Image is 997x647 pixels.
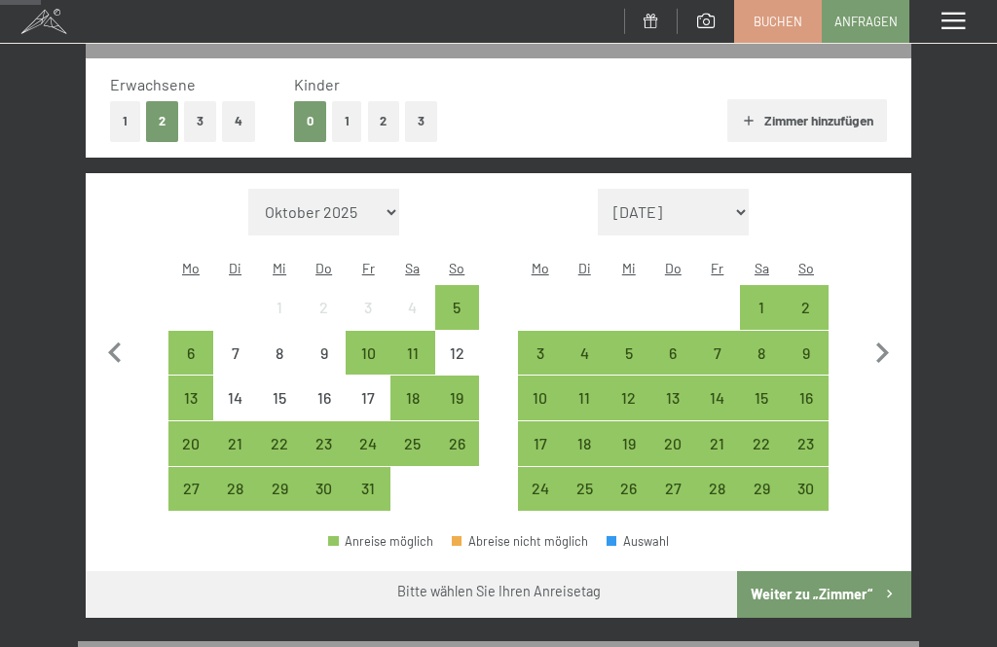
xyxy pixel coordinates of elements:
div: Bitte wählen Sie Ihren Anreisetag [397,582,601,601]
div: 18 [564,436,605,477]
div: 26 [437,436,478,477]
div: 18 [392,390,433,431]
button: 1 [110,101,140,141]
div: Anreise nicht möglich [346,376,390,420]
div: Sun Oct 26 2025 [435,421,480,466]
div: 27 [653,481,694,521]
div: Anreise möglich [302,421,347,466]
div: Wed Oct 29 2025 [257,467,302,512]
div: Mon Nov 17 2025 [518,421,563,466]
div: Sat Oct 25 2025 [390,421,435,466]
div: Fri Oct 10 2025 [346,331,390,376]
div: Thu Oct 30 2025 [302,467,347,512]
div: Sat Oct 18 2025 [390,376,435,420]
div: Anreise möglich [168,467,213,512]
div: Anreise möglich [695,421,740,466]
div: 27 [170,481,211,521]
abbr: Sonntag [798,260,814,276]
div: Wed Nov 19 2025 [607,421,651,466]
div: 4 [564,345,605,386]
abbr: Mittwoch [273,260,286,276]
div: Wed Oct 08 2025 [257,331,302,376]
span: Kinder [294,75,340,93]
div: Anreise nicht möglich [257,331,302,376]
div: 30 [304,481,345,521]
div: Anreise möglich [390,331,435,376]
div: Wed Oct 22 2025 [257,421,302,466]
div: Anreise möglich [651,331,696,376]
span: Anfragen [834,13,898,30]
div: Anreise möglich [213,467,258,512]
div: Anreise möglich [740,421,785,466]
div: Anreise möglich [302,467,347,512]
div: Anreise möglich [784,331,829,376]
div: 6 [170,345,211,386]
div: Tue Oct 28 2025 [213,467,258,512]
div: Sat Nov 15 2025 [740,376,785,420]
div: Thu Nov 27 2025 [651,467,696,512]
button: Nächster Monat [862,189,903,512]
div: 29 [742,481,783,521]
div: Anreise nicht möglich [213,331,258,376]
abbr: Freitag [362,260,375,276]
a: Anfragen [823,1,908,42]
div: Anreise möglich [784,376,829,420]
button: Zimmer hinzufügen [727,99,886,142]
div: Sun Nov 30 2025 [784,467,829,512]
div: Fri Nov 28 2025 [695,467,740,512]
div: Fri Nov 14 2025 [695,376,740,420]
div: Anreise nicht möglich [435,331,480,376]
abbr: Mittwoch [622,260,636,276]
div: 7 [697,345,738,386]
div: 29 [259,481,300,521]
div: Wed Nov 05 2025 [607,331,651,376]
div: Anreise möglich [168,421,213,466]
div: Tue Oct 07 2025 [213,331,258,376]
div: Thu Oct 23 2025 [302,421,347,466]
div: 12 [437,345,478,386]
div: Tue Nov 11 2025 [562,376,607,420]
div: Anreise möglich [328,535,433,548]
div: Anreise nicht möglich [302,285,347,330]
div: Anreise möglich [168,376,213,420]
div: Anreise möglich [695,376,740,420]
div: Anreise möglich [346,421,390,466]
div: Mon Nov 03 2025 [518,331,563,376]
div: 5 [609,345,649,386]
div: Mon Nov 10 2025 [518,376,563,420]
div: Anreise möglich [435,285,480,330]
div: Anreise möglich [346,331,390,376]
div: 20 [170,436,211,477]
div: 19 [609,436,649,477]
abbr: Dienstag [578,260,591,276]
div: Anreise möglich [607,376,651,420]
button: 2 [146,101,178,141]
div: Wed Nov 12 2025 [607,376,651,420]
a: Buchen [735,1,821,42]
div: 13 [170,390,211,431]
div: Anreise nicht möglich [302,331,347,376]
div: 11 [392,345,433,386]
div: 4 [392,300,433,341]
div: Anreise möglich [518,421,563,466]
div: Anreise nicht möglich [257,376,302,420]
div: Anreise möglich [562,376,607,420]
div: Anreise möglich [562,467,607,512]
div: Auswahl [607,535,669,548]
div: Anreise möglich [168,331,213,376]
button: 3 [184,101,216,141]
div: 20 [653,436,694,477]
div: Mon Oct 06 2025 [168,331,213,376]
abbr: Donnerstag [665,260,682,276]
abbr: Samstag [405,260,420,276]
div: Tue Nov 18 2025 [562,421,607,466]
div: Anreise möglich [784,467,829,512]
div: 7 [215,345,256,386]
div: 3 [520,345,561,386]
div: 22 [259,436,300,477]
div: Anreise möglich [435,421,480,466]
div: Anreise möglich [518,376,563,420]
div: Sat Nov 01 2025 [740,285,785,330]
div: Anreise möglich [607,467,651,512]
div: Wed Oct 01 2025 [257,285,302,330]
